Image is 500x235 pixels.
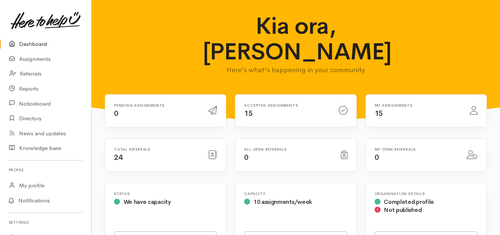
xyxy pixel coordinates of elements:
[114,192,217,196] h6: Status
[375,147,458,151] h6: My open referrals
[244,109,253,118] span: 15
[114,109,118,118] span: 0
[203,65,389,75] p: Here's what's happening in your community
[9,165,82,175] h6: Profile
[114,103,199,107] h6: Pending assignments
[244,153,249,162] span: 0
[124,198,171,206] span: We have capacity
[375,153,379,162] span: 0
[384,198,434,206] span: Completed profile
[384,206,422,214] span: Not published
[9,217,82,227] h6: Settings
[254,198,312,206] span: 10 assignments/week
[375,109,383,118] span: 15
[244,192,347,196] h6: Capacity
[244,147,332,151] h6: All open referrals
[375,103,461,107] h6: My assignments
[203,13,389,65] h1: Kia ora, [PERSON_NAME]
[375,192,478,196] h6: Organisation Details
[114,147,199,151] h6: Total referrals
[114,153,122,162] span: 24
[244,103,330,107] h6: Accepted assignments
